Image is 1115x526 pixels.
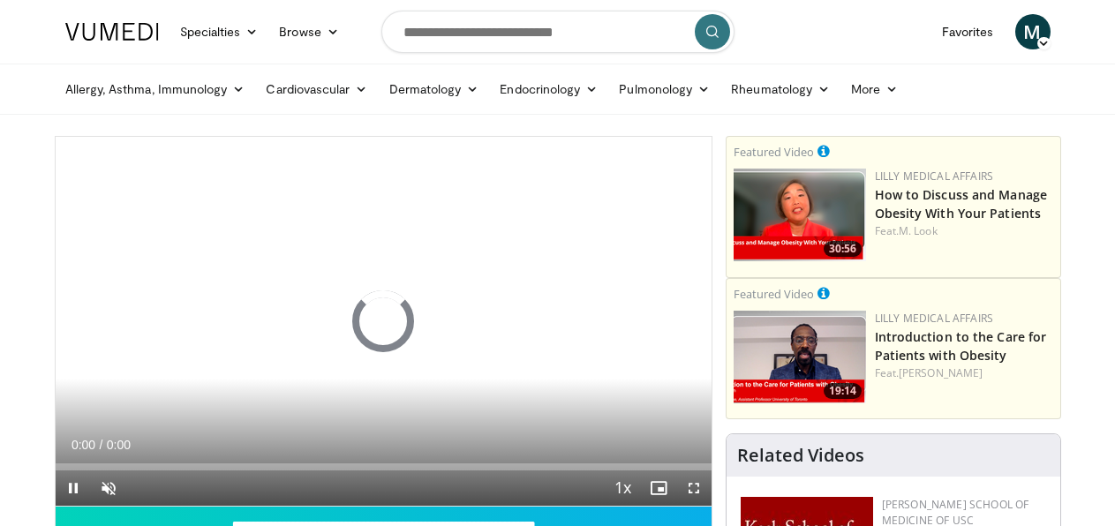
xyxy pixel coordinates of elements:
a: 30:56 [734,169,866,261]
span: / [100,438,103,452]
a: Rheumatology [720,71,840,107]
a: Dermatology [379,71,490,107]
div: Feat. [875,365,1053,381]
a: Browse [268,14,350,49]
button: Fullscreen [676,470,712,506]
button: Playback Rate [606,470,641,506]
a: Lilly Medical Affairs [875,311,994,326]
button: Unmute [91,470,126,506]
a: Specialties [170,14,269,49]
video-js: Video Player [56,137,712,507]
a: Allergy, Asthma, Immunology [55,71,256,107]
a: Pulmonology [608,71,720,107]
span: 0:00 [72,438,95,452]
a: Introduction to the Care for Patients with Obesity [875,328,1047,364]
img: VuMedi Logo [65,23,159,41]
a: Lilly Medical Affairs [875,169,994,184]
small: Featured Video [734,144,814,160]
img: c98a6a29-1ea0-4bd5-8cf5-4d1e188984a7.png.150x105_q85_crop-smart_upscale.png [734,169,866,261]
a: M. Look [899,223,938,238]
a: More [840,71,908,107]
span: 0:00 [107,438,131,452]
button: Enable picture-in-picture mode [641,470,676,506]
button: Pause [56,470,91,506]
a: Endocrinology [489,71,608,107]
span: 19:14 [824,383,862,399]
a: [PERSON_NAME] [899,365,983,380]
div: Progress Bar [56,463,712,470]
a: 19:14 [734,311,866,403]
a: Favorites [931,14,1005,49]
img: acc2e291-ced4-4dd5-b17b-d06994da28f3.png.150x105_q85_crop-smart_upscale.png [734,311,866,403]
span: 30:56 [824,241,862,257]
small: Featured Video [734,286,814,302]
input: Search topics, interventions [381,11,735,53]
h4: Related Videos [737,445,864,466]
div: Feat. [875,223,1053,239]
a: M [1015,14,1051,49]
a: How to Discuss and Manage Obesity With Your Patients [875,186,1048,222]
a: Cardiovascular [255,71,378,107]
